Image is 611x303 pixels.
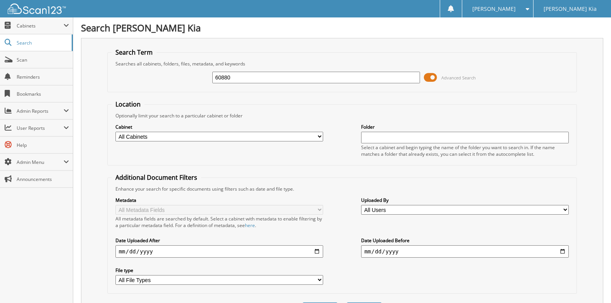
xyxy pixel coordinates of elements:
[112,48,157,57] legend: Search Term
[361,245,568,258] input: end
[8,3,66,14] img: scan123-logo-white.svg
[472,7,516,11] span: [PERSON_NAME]
[17,125,64,131] span: User Reports
[112,100,145,108] legend: Location
[361,237,568,244] label: Date Uploaded Before
[112,112,572,119] div: Optionally limit your search to a particular cabinet or folder
[17,142,69,148] span: Help
[115,124,323,130] label: Cabinet
[17,40,68,46] span: Search
[572,266,611,303] iframe: Chat Widget
[17,176,69,182] span: Announcements
[17,57,69,63] span: Scan
[245,222,255,229] a: here
[112,60,572,67] div: Searches all cabinets, folders, files, metadata, and keywords
[115,237,323,244] label: Date Uploaded After
[17,108,64,114] span: Admin Reports
[112,173,201,182] legend: Additional Document Filters
[361,197,568,203] label: Uploaded By
[115,197,323,203] label: Metadata
[441,75,476,81] span: Advanced Search
[81,21,603,34] h1: Search [PERSON_NAME] Kia
[115,245,323,258] input: start
[17,22,64,29] span: Cabinets
[17,74,69,80] span: Reminders
[17,91,69,97] span: Bookmarks
[112,186,572,192] div: Enhance your search for specific documents using filters such as date and file type.
[115,267,323,274] label: File type
[115,215,323,229] div: All metadata fields are searched by default. Select a cabinet with metadata to enable filtering b...
[17,159,64,165] span: Admin Menu
[361,144,568,157] div: Select a cabinet and begin typing the name of the folder you want to search in. If the name match...
[544,7,597,11] span: [PERSON_NAME] Kia
[361,124,568,130] label: Folder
